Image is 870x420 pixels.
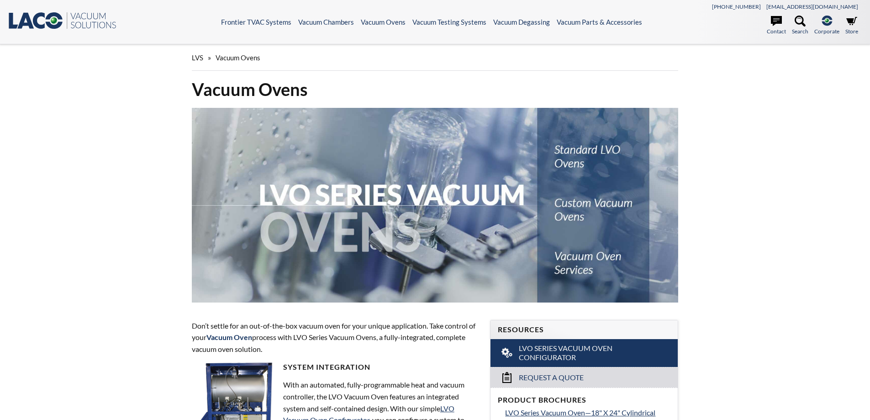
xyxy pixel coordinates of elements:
[505,408,655,417] span: LVO Series Vacuum Oven—18" X 24" Cylindrical
[712,3,761,10] a: [PHONE_NUMBER]
[814,27,839,36] span: Corporate
[490,367,678,388] a: Request a Quote
[519,344,651,363] span: LVO Series Vacuum Oven Configurator
[767,16,786,36] a: Contact
[192,45,679,71] div: »
[361,18,406,26] a: Vacuum Ovens
[192,362,480,372] h4: System Integration
[192,53,203,62] span: LVS
[192,320,480,355] p: Don’t settle for an out-of-the-box vacuum oven for your unique application. Take control of your ...
[192,108,679,303] img: LVO Series Vacuum Ovens header
[192,78,679,101] h1: Vacuum Ovens
[298,18,354,26] a: Vacuum Chambers
[845,16,858,36] a: Store
[792,16,808,36] a: Search
[490,339,678,367] a: LVO Series Vacuum Oven Configurator
[206,333,252,341] strong: Vacuum Oven
[221,18,291,26] a: Frontier TVAC Systems
[498,395,670,405] h4: Product Brochures
[216,53,260,62] span: Vacuum Ovens
[766,3,858,10] a: [EMAIL_ADDRESS][DOMAIN_NAME]
[498,325,670,335] h4: Resources
[557,18,642,26] a: Vacuum Parts & Accessories
[519,373,584,383] span: Request a Quote
[493,18,550,26] a: Vacuum Degassing
[505,407,670,419] a: LVO Series Vacuum Oven—18" X 24" Cylindrical
[412,18,486,26] a: Vacuum Testing Systems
